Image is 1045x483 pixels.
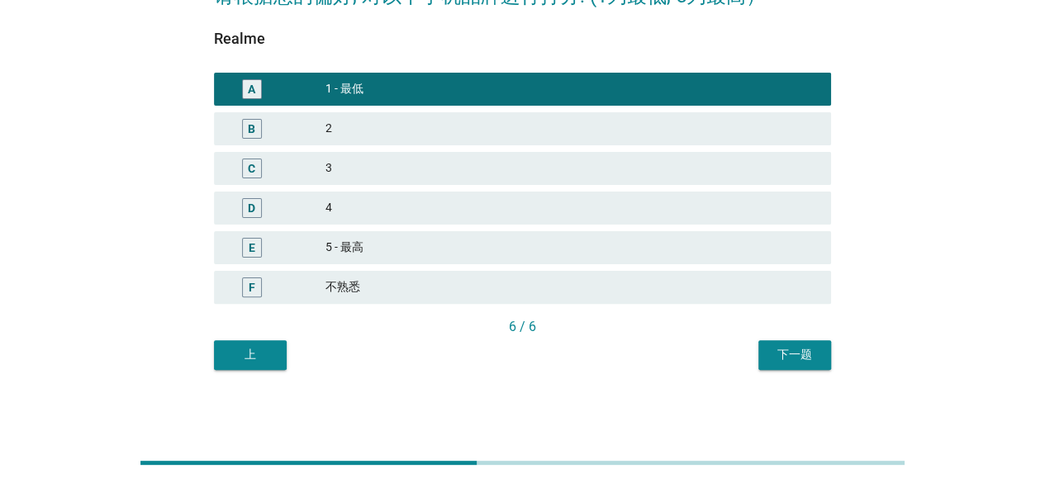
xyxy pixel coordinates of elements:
[248,80,255,97] div: A
[249,278,255,296] div: F
[758,340,831,370] button: 下一题
[248,199,255,216] div: D
[772,346,818,363] div: 下一题
[214,340,287,370] button: 上
[325,238,818,258] div: 5 - 最高
[214,27,831,50] div: Realme
[248,159,255,177] div: C
[325,198,818,218] div: 4
[227,346,273,363] div: 上
[325,277,818,297] div: 不熟悉
[325,159,818,178] div: 3
[248,120,255,137] div: B
[249,239,255,256] div: E
[325,79,818,99] div: 1 - 最低
[214,317,831,337] div: 6 / 6
[325,119,818,139] div: 2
